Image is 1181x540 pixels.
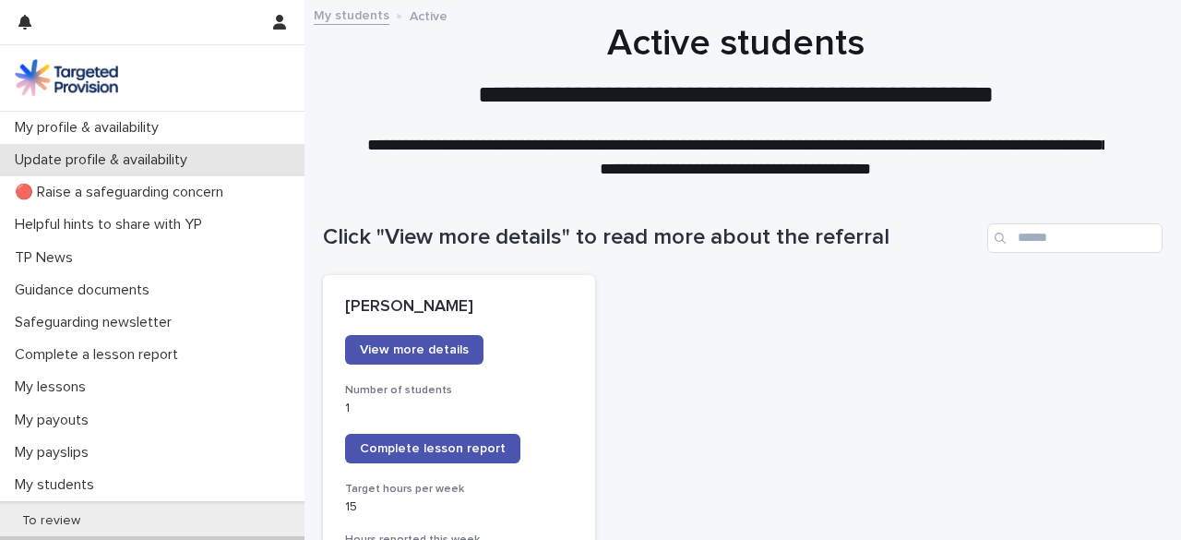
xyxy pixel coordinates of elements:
p: 🔴 Raise a safeguarding concern [7,184,238,201]
p: My students [7,476,109,494]
a: My students [314,4,389,25]
p: My payslips [7,444,103,462]
h1: Click "View more details" to read more about the referral [323,224,980,251]
img: M5nRWzHhSzIhMunXDL62 [15,59,118,96]
p: My payouts [7,412,103,429]
p: Active [410,5,447,25]
p: TP News [7,249,88,267]
p: 1 [345,401,573,416]
a: View more details [345,335,483,365]
span: Complete lesson report [360,442,506,455]
p: My profile & availability [7,119,173,137]
p: Helpful hints to share with YP [7,216,217,234]
h3: Target hours per week [345,482,573,497]
p: [PERSON_NAME] [345,297,573,318]
p: Guidance documents [7,282,164,299]
p: Safeguarding newsletter [7,314,186,331]
p: To review [7,513,95,529]
p: My lessons [7,378,101,396]
p: 15 [345,499,573,515]
span: View more details [360,343,469,356]
p: Update profile & availability [7,151,202,169]
input: Search [987,223,1163,253]
h3: Number of students [345,383,573,398]
h1: Active students [323,21,1149,66]
a: Complete lesson report [345,434,520,463]
p: Complete a lesson report [7,346,193,364]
